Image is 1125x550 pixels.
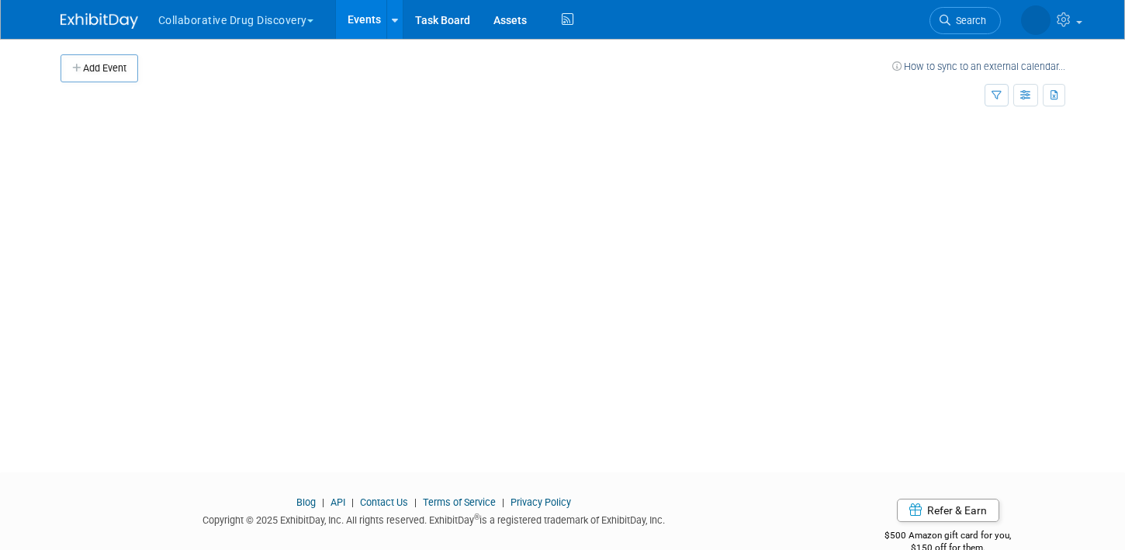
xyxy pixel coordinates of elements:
[61,510,808,527] div: Copyright © 2025 ExhibitDay, Inc. All rights reserved. ExhibitDay is a registered trademark of Ex...
[61,54,138,82] button: Add Event
[360,496,408,508] a: Contact Us
[296,496,316,508] a: Blog
[929,7,1001,34] a: Search
[348,496,358,508] span: |
[511,496,571,508] a: Privacy Policy
[474,513,479,521] sup: ®
[897,499,999,522] a: Refer & Earn
[892,61,1065,72] a: How to sync to an external calendar...
[423,496,496,508] a: Terms of Service
[1021,5,1051,35] img: Katarina Vucetic
[61,13,138,29] img: ExhibitDay
[410,496,421,508] span: |
[318,496,328,508] span: |
[950,15,986,26] span: Search
[331,496,345,508] a: API
[498,496,508,508] span: |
